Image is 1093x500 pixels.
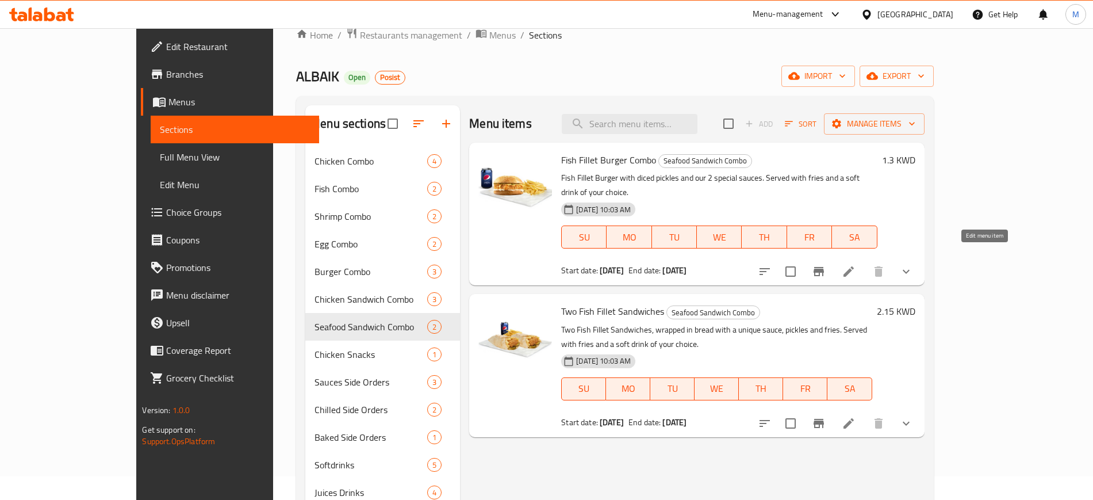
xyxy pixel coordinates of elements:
div: Seafood Sandwich Combo [666,306,760,319]
span: Sort items [777,115,824,133]
span: 1 [428,349,441,360]
button: WE [697,226,742,249]
span: Full Menu View [160,150,309,164]
span: Manage items [833,117,915,131]
span: Shrimp Combo [315,209,427,223]
span: TU [657,229,692,246]
div: items [427,182,442,196]
span: Select to update [778,259,803,284]
button: delete [865,258,892,285]
span: Start date: [561,415,598,430]
div: Open [344,71,370,85]
span: Select all sections [381,112,405,136]
span: Edit Restaurant [166,40,309,54]
span: TU [655,380,690,397]
span: End date: [628,415,661,430]
span: Edit Menu [160,178,309,192]
button: delete [865,410,892,437]
a: Full Menu View [151,143,319,171]
div: Seafood Sandwich Combo [658,154,752,168]
a: Coverage Report [141,337,319,364]
a: Edit menu item [842,417,856,430]
span: 4 [428,156,441,167]
b: [DATE] [600,263,624,278]
a: Promotions [141,254,319,281]
button: show more [892,410,920,437]
div: Shrimp Combo2 [305,203,460,230]
svg: Show Choices [899,417,913,430]
div: items [427,458,442,472]
span: export [869,69,925,83]
span: Seafood Sandwich Combo [659,154,751,167]
span: Restaurants management [360,28,462,42]
div: Baked Side Orders [315,430,427,444]
h2: Menu sections [310,115,386,132]
span: Open [344,72,370,82]
div: items [427,237,442,251]
button: Manage items [824,113,925,135]
div: Fish Combo2 [305,175,460,203]
span: 2 [428,211,441,222]
div: Burger Combo [315,265,427,278]
a: Support.OpsPlatform [142,434,215,449]
div: Egg Combo2 [305,230,460,258]
span: Menus [168,95,309,109]
button: Branch-specific-item [805,258,833,285]
span: Juices Drinks [315,486,427,499]
span: Promotions [166,261,309,274]
span: 2 [428,184,441,194]
a: Menu disclaimer [141,281,319,309]
span: Posist [375,72,405,82]
span: Chicken Snacks [315,348,427,361]
span: FR [792,229,827,246]
span: TH [743,380,778,397]
h6: 1.3 KWD [882,152,915,168]
button: import [781,66,855,87]
span: 3 [428,377,441,388]
div: items [427,209,442,223]
svg: Show Choices [899,265,913,278]
span: MO [611,229,647,246]
span: WE [701,229,737,246]
div: Chilled Side Orders [315,403,427,417]
span: End date: [628,263,661,278]
span: M [1072,8,1079,21]
span: Seafood Sandwich Combo [315,320,427,334]
div: Chicken Snacks1 [305,341,460,368]
span: Coupons [166,233,309,247]
h2: Menu items [469,115,532,132]
button: MO [607,226,651,249]
span: Sauces Side Orders [315,375,427,389]
span: 2 [428,404,441,415]
span: Sort [785,117,816,131]
button: sort-choices [751,258,778,285]
span: Fish Combo [315,182,427,196]
span: Get support on: [142,422,195,437]
div: items [427,348,442,361]
span: Choice Groups [166,205,309,219]
span: Branches [166,67,309,81]
a: Grocery Checklist [141,364,319,392]
button: SU [561,377,606,400]
button: export [860,66,934,87]
div: Softdrinks5 [305,451,460,479]
span: Grocery Checklist [166,371,309,385]
button: FR [783,377,827,400]
div: [GEOGRAPHIC_DATA] [877,8,953,21]
span: Chicken Combo [315,154,427,168]
span: Softdrinks [315,458,427,472]
a: Upsell [141,309,319,337]
span: Seafood Sandwich Combo [667,306,760,319]
button: TU [652,226,697,249]
div: Seafood Sandwich Combo2 [305,313,460,341]
div: Baked Side Orders1 [305,423,460,451]
b: [DATE] [662,263,687,278]
span: Fish Fillet Burger Combo [561,151,656,169]
button: SU [561,226,607,249]
span: 2 [428,239,441,250]
span: Sections [160,123,309,136]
